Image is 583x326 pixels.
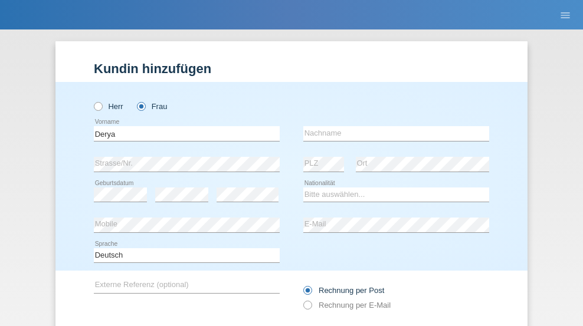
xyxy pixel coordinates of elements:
i: menu [559,9,571,21]
input: Rechnung per E-Mail [303,301,311,315]
label: Frau [137,102,167,111]
input: Rechnung per Post [303,286,311,301]
label: Rechnung per E-Mail [303,301,391,309]
label: Rechnung per Post [303,286,384,295]
a: menu [553,11,577,18]
input: Frau [137,102,145,110]
label: Herr [94,102,123,111]
input: Herr [94,102,101,110]
h1: Kundin hinzufügen [94,61,489,76]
